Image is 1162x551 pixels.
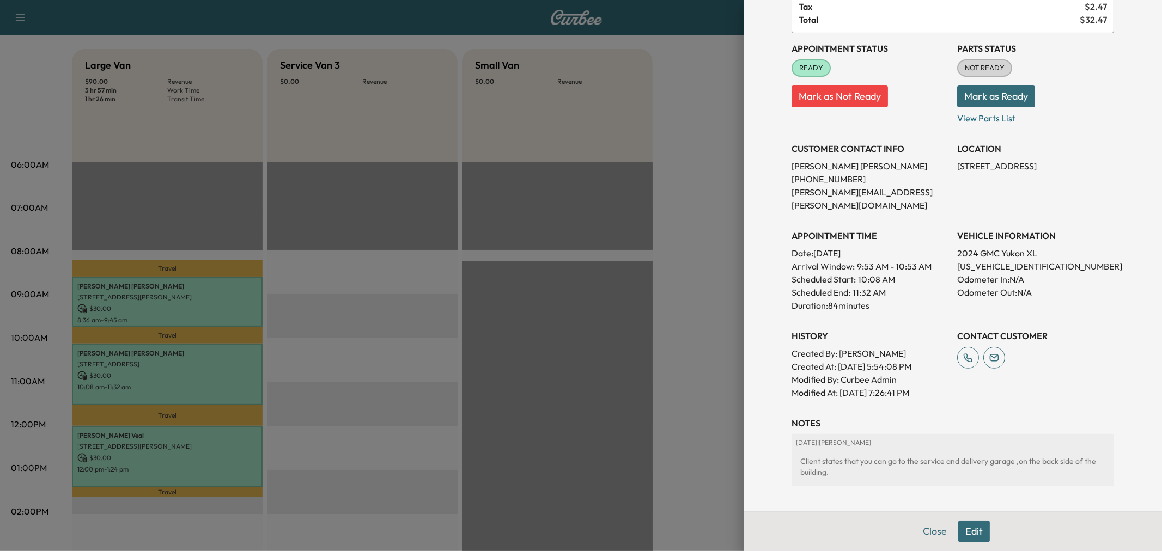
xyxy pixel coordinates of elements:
[793,63,830,74] span: READY
[792,286,850,299] p: Scheduled End:
[792,142,948,155] h3: CUSTOMER CONTACT INFO
[957,42,1114,55] h3: Parts Status
[792,347,948,360] p: Created By : [PERSON_NAME]
[792,373,948,386] p: Modified By : Curbee Admin
[792,173,948,186] p: [PHONE_NUMBER]
[796,451,1110,482] div: Client states that you can go to the service and delivery garage ,on the back side of the building.
[957,142,1114,155] h3: LOCATION
[792,299,948,312] p: Duration: 84 minutes
[957,160,1114,173] p: [STREET_ADDRESS]
[853,286,886,299] p: 11:32 AM
[792,186,948,212] p: [PERSON_NAME][EMAIL_ADDRESS][PERSON_NAME][DOMAIN_NAME]
[916,521,954,542] button: Close
[799,13,1080,26] span: Total
[792,247,948,260] p: Date: [DATE]
[792,260,948,273] p: Arrival Window:
[957,273,1114,286] p: Odometer In: N/A
[958,63,1011,74] span: NOT READY
[957,107,1114,125] p: View Parts List
[792,417,1114,430] h3: NOTES
[792,85,888,107] button: Mark as Not Ready
[792,360,948,373] p: Created At : [DATE] 5:54:08 PM
[792,273,856,286] p: Scheduled Start:
[957,286,1114,299] p: Odometer Out: N/A
[957,329,1114,342] h3: CONTACT CUSTOMER
[957,85,1035,107] button: Mark as Ready
[857,260,932,273] span: 9:53 AM - 10:53 AM
[1080,13,1107,26] span: $ 32.47
[792,329,948,342] h3: History
[792,229,948,242] h3: APPOINTMENT TIME
[957,247,1114,260] p: 2024 GMC Yukon XL
[958,521,990,542] button: Edit
[957,260,1114,273] p: [US_VEHICLE_IDENTIFICATION_NUMBER]
[792,42,948,55] h3: Appointment Status
[957,229,1114,242] h3: VEHICLE INFORMATION
[792,160,948,173] p: [PERSON_NAME] [PERSON_NAME]
[858,273,895,286] p: 10:08 AM
[792,386,948,399] p: Modified At : [DATE] 7:26:41 PM
[796,438,1110,447] p: [DATE] | [PERSON_NAME]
